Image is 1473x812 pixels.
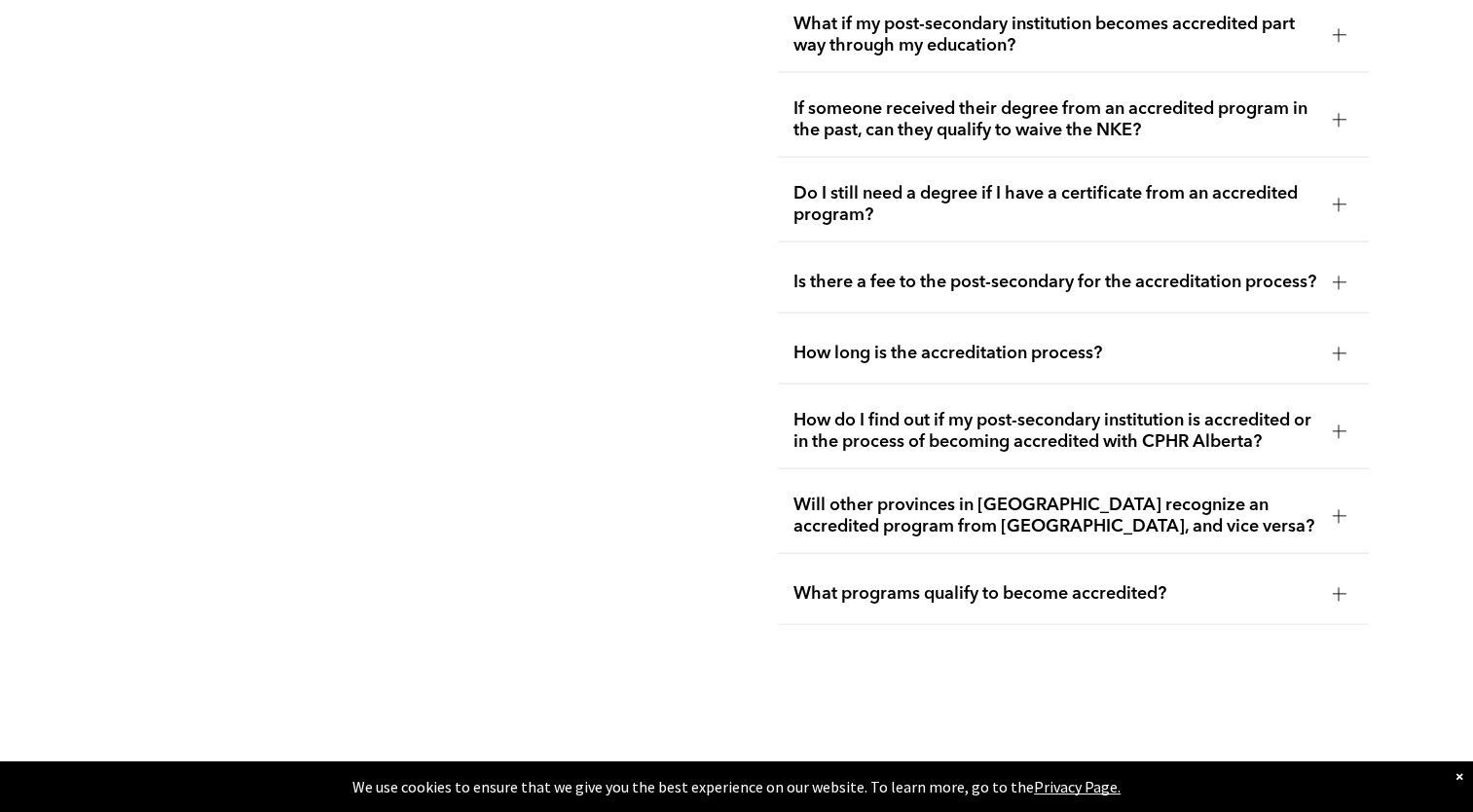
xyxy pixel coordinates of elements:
[793,495,1316,537] span: Will other provinces in [GEOGRAPHIC_DATA] recognize an accredited program from [GEOGRAPHIC_DATA],...
[793,98,1316,141] span: If someone received their degree from an accredited program in the past, can they qualify to waiv...
[793,343,1316,364] span: How long is the accreditation process?
[793,14,1316,56] span: What if my post-secondary institution becomes accredited part way through my education?
[793,183,1316,226] span: Do I still need a degree if I have a certificate from an accredited program?
[793,272,1316,293] span: Is there a fee to the post-secondary for the accreditation process?
[1034,777,1121,796] a: Privacy Page.
[793,410,1316,453] span: How do I find out if my post-secondary institution is accredited or in the process of becoming ac...
[793,583,1316,605] span: What programs qualify to become accredited?
[1455,766,1463,786] div: Dismiss notification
